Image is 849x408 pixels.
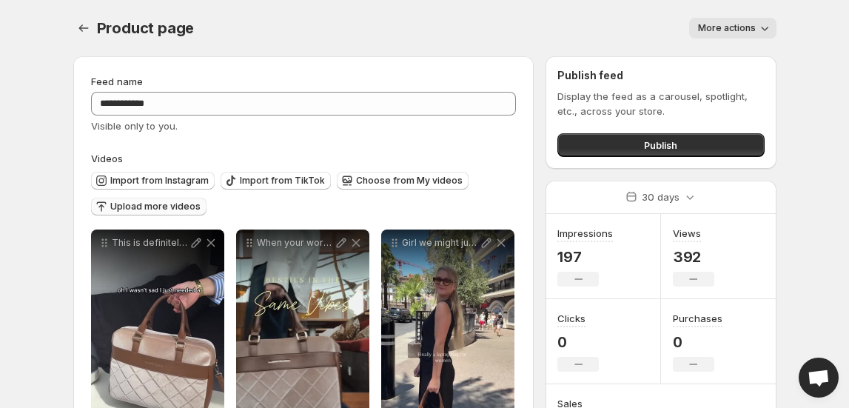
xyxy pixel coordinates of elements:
[73,18,94,39] button: Settings
[673,311,722,326] h3: Purchases
[644,138,677,153] span: Publish
[557,89,764,118] p: Display the feed as a carousel, spotlight, etc., across your store.
[557,248,613,266] p: 197
[356,175,463,187] span: Choose from My videos
[110,201,201,213] span: Upload more videos
[557,133,764,157] button: Publish
[673,226,701,241] h3: Views
[673,248,714,266] p: 392
[337,172,469,190] button: Choose from My videos
[97,19,195,37] span: Product page
[673,333,722,351] p: 0
[112,237,189,249] p: This is definitely one I need maisonvelours laptopbag workbag corporategirl laptopbagforwomen wor...
[91,120,178,132] span: Visible only to you.
[689,18,776,39] button: More actions
[240,175,325,187] span: Import from TikTok
[91,76,143,87] span: Feed name
[698,22,756,34] span: More actions
[557,311,585,326] h3: Clicks
[110,175,209,187] span: Import from Instagram
[91,198,207,215] button: Upload more videos
[557,68,764,83] h2: Publish feed
[402,237,479,249] p: Girl we might just have to get rid of that old ugly laptop bag workbag laptopbag worktote corpora...
[557,226,613,241] h3: Impressions
[799,358,839,398] div: Open chat
[91,153,123,164] span: Videos
[642,190,679,204] p: 30 days
[91,172,215,190] button: Import from Instagram
[221,172,331,190] button: Import from TikTok
[557,333,599,351] p: 0
[257,237,334,249] p: When your workfriend has the same style as you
